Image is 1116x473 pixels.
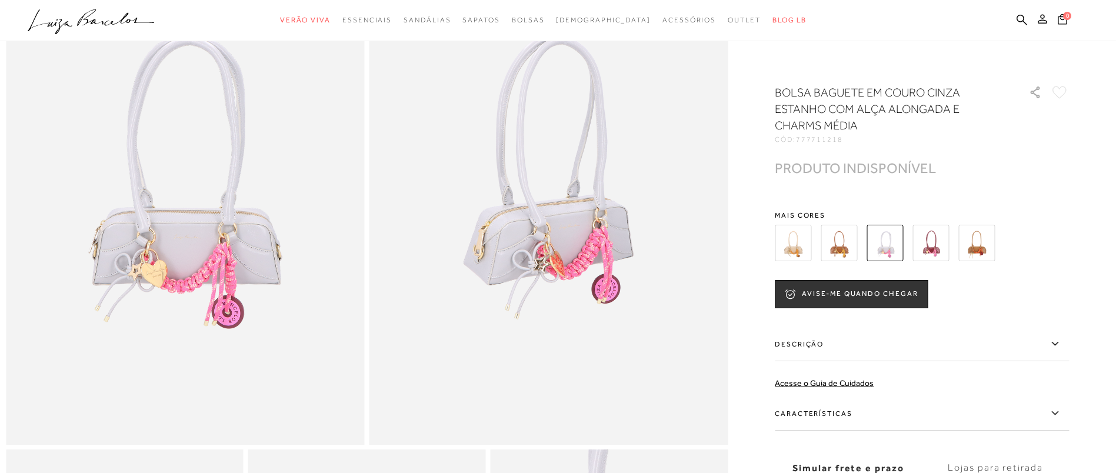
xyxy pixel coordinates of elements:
span: [DEMOGRAPHIC_DATA] [556,16,651,24]
span: 0 [1063,12,1071,20]
label: Características [775,397,1069,431]
a: BLOG LB [772,9,807,31]
span: Outlet [728,16,761,24]
span: 777711218 [796,135,843,144]
a: categoryNavScreenReaderText [342,9,392,31]
img: BOLSA BAGUETE EM COURO CARAMELO COM ALÇA ALONGADA E CHARMS MÉDIA [821,225,857,261]
button: 0 [1054,13,1071,29]
a: Acesse o Guia de Cuidados [775,378,874,388]
img: BOLSA MÉDIA EM COURO BEGE ARGILA COM CHARMS [958,225,995,261]
a: noSubCategoriesText [556,9,651,31]
div: PRODUTO INDISPONÍVEL [775,162,936,174]
a: categoryNavScreenReaderText [280,9,331,31]
a: categoryNavScreenReaderText [512,9,545,31]
label: Descrição [775,327,1069,361]
button: AVISE-ME QUANDO CHEGAR [775,280,928,308]
span: Sandálias [404,16,451,24]
img: BOLSA BAGUETE EM COURO MARSALA COM ALÇA ALONGADA E CHARMS MÉDIA [912,225,949,261]
a: categoryNavScreenReaderText [728,9,761,31]
a: categoryNavScreenReaderText [662,9,716,31]
h1: BOLSA BAGUETE EM COURO CINZA ESTANHO COM ALÇA ALONGADA E CHARMS MÉDIA [775,84,995,134]
div: CÓD: [775,136,1010,143]
img: BOLSA BAGUETE EM COURO CINZA ESTANHO COM ALÇA ALONGADA E CHARMS MÉDIA [867,225,903,261]
span: Verão Viva [280,16,331,24]
span: BLOG LB [772,16,807,24]
span: Mais cores [775,212,1069,219]
a: categoryNavScreenReaderText [404,9,451,31]
span: Acessórios [662,16,716,24]
span: Sapatos [462,16,499,24]
span: Essenciais [342,16,392,24]
img: BOLSA BAGUETE EM COURO BEGE NATA COM ALÇA ALONGADA E CHARMS MÉDIA [775,225,811,261]
span: Bolsas [512,16,545,24]
a: categoryNavScreenReaderText [462,9,499,31]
